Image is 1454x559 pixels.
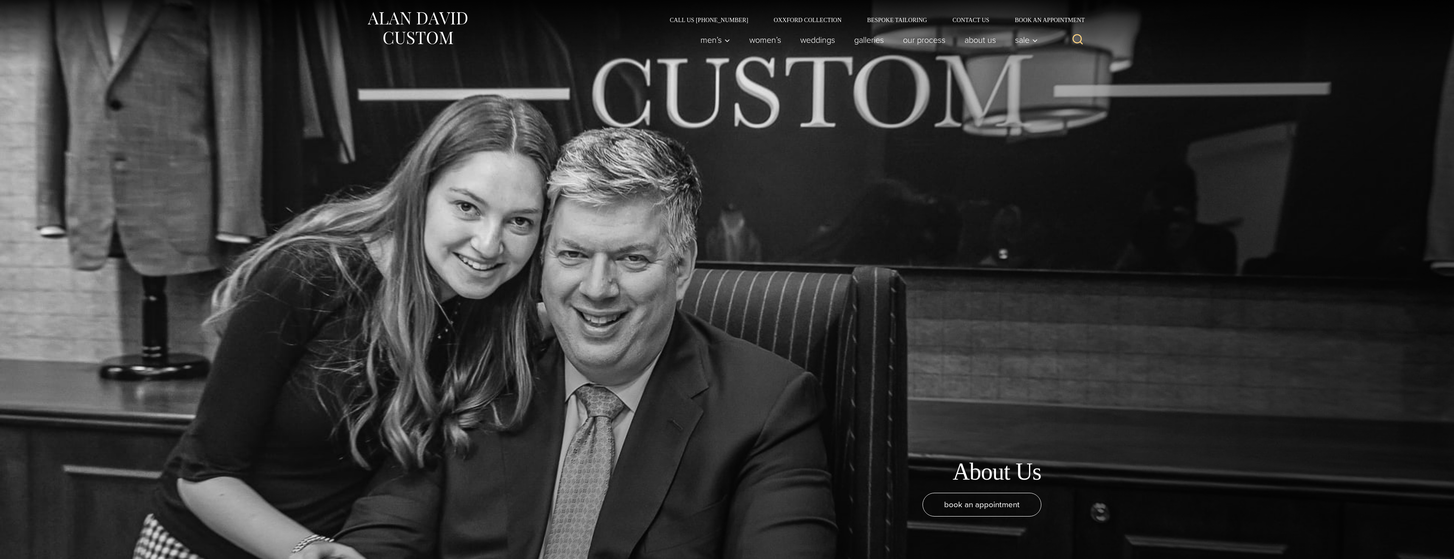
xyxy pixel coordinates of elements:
[955,31,1005,48] a: About Us
[700,36,730,44] span: Men’s
[953,458,1041,486] h1: About Us
[1068,30,1088,50] button: View Search Form
[657,17,761,23] a: Call Us [PHONE_NUMBER]
[1015,36,1038,44] span: Sale
[657,17,1088,23] nav: Secondary Navigation
[740,31,790,48] a: Women’s
[893,31,955,48] a: Our Process
[844,31,893,48] a: Galleries
[944,498,1020,511] span: book an appointment
[922,493,1041,517] a: book an appointment
[854,17,939,23] a: Bespoke Tailoring
[691,31,1042,48] nav: Primary Navigation
[940,17,1002,23] a: Contact Us
[366,9,468,47] img: Alan David Custom
[1002,17,1088,23] a: Book an Appointment
[790,31,844,48] a: weddings
[761,17,854,23] a: Oxxford Collection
